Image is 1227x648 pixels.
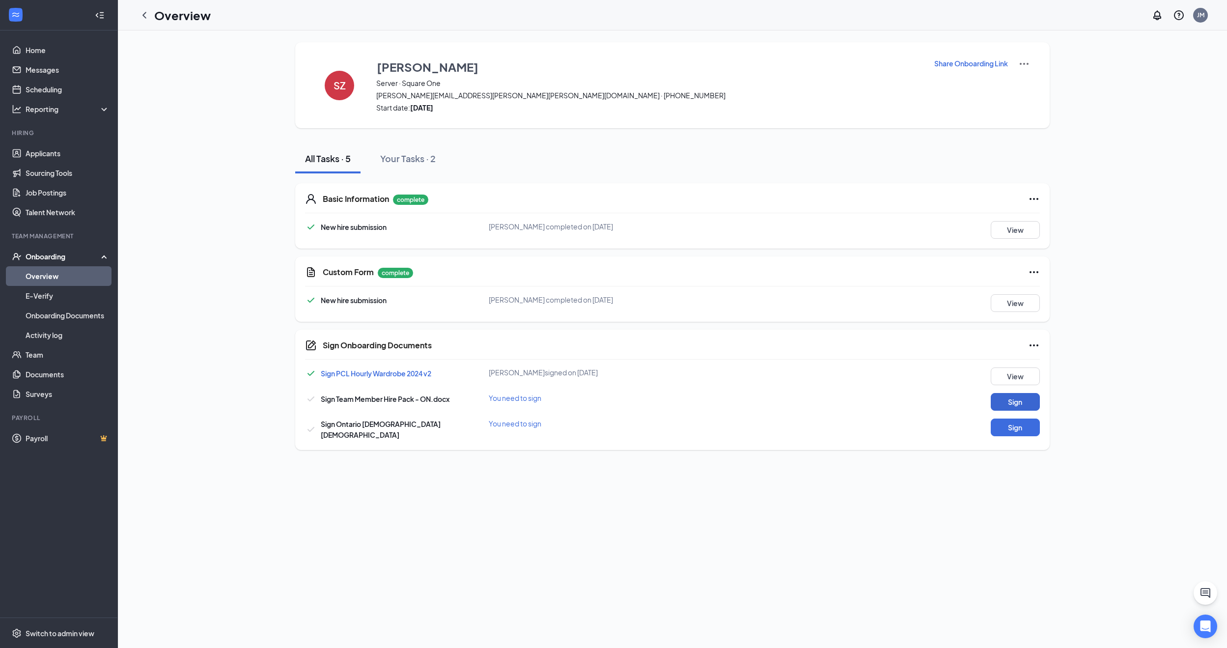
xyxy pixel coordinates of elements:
div: [PERSON_NAME] signed on [DATE] [489,367,734,377]
p: complete [378,268,413,278]
svg: CompanyDocumentIcon [305,339,317,351]
button: View [991,294,1040,312]
a: Overview [26,266,110,286]
strong: [DATE] [410,103,433,112]
svg: Checkmark [305,221,317,233]
a: Applicants [26,143,110,163]
svg: CustomFormIcon [305,266,317,278]
svg: Analysis [12,104,22,114]
h5: Custom Form [323,267,374,278]
svg: WorkstreamLogo [11,10,21,20]
svg: Checkmark [305,294,317,306]
a: Scheduling [26,80,110,99]
h5: Sign Onboarding Documents [323,340,432,351]
a: Sourcing Tools [26,163,110,183]
div: All Tasks · 5 [305,152,351,165]
a: Surveys [26,384,110,404]
span: [PERSON_NAME] completed on [DATE] [489,222,613,231]
svg: Collapse [95,10,105,20]
svg: Ellipses [1028,266,1040,278]
h5: Basic Information [323,194,389,204]
svg: ChatActive [1199,587,1211,599]
div: Payroll [12,414,108,422]
button: View [991,221,1040,239]
div: Team Management [12,232,108,240]
svg: ChevronLeft [139,9,150,21]
div: Switch to admin view [26,628,94,638]
p: Share Onboarding Link [934,58,1008,68]
button: SZ [315,58,364,113]
svg: QuestionInfo [1173,9,1185,21]
a: Documents [26,365,110,384]
a: Messages [26,60,110,80]
div: You need to sign [489,419,734,428]
a: Team [26,345,110,365]
svg: UserCheck [12,252,22,261]
span: [PERSON_NAME] completed on [DATE] [489,295,613,304]
svg: Notifications [1151,9,1163,21]
button: ChatActive [1194,581,1217,605]
div: Reporting [26,104,110,114]
button: View [991,367,1040,385]
svg: Ellipses [1028,339,1040,351]
span: New hire submission [321,223,387,231]
h3: [PERSON_NAME] [377,58,478,75]
svg: Settings [12,628,22,638]
a: Talent Network [26,202,110,222]
div: Open Intercom Messenger [1194,615,1217,638]
svg: User [305,193,317,205]
span: New hire submission [321,296,387,305]
svg: Checkmark [305,367,317,379]
span: [PERSON_NAME][EMAIL_ADDRESS][PERSON_NAME][PERSON_NAME][DOMAIN_NAME] · [PHONE_NUMBER] [376,90,921,100]
svg: Checkmark [305,423,317,435]
h1: Overview [154,7,211,24]
span: Server · Square One [376,78,921,88]
span: Start date: [376,103,921,113]
a: Activity log [26,325,110,345]
button: Share Onboarding Link [934,58,1008,69]
img: More Actions [1018,58,1030,70]
p: complete [393,195,428,205]
div: Onboarding [26,252,101,261]
a: Onboarding Documents [26,306,110,325]
div: You need to sign [489,393,734,403]
button: Sign [991,419,1040,436]
a: Job Postings [26,183,110,202]
h4: SZ [334,82,346,89]
span: Sign Team Member Hire Pack - ON.docx [321,394,449,403]
button: [PERSON_NAME] [376,58,921,76]
button: Sign [991,393,1040,411]
div: JM [1197,11,1204,19]
a: Home [26,40,110,60]
a: PayrollCrown [26,428,110,448]
a: E-Verify [26,286,110,306]
span: Sign Ontario [DEMOGRAPHIC_DATA] [DEMOGRAPHIC_DATA] [321,420,441,439]
svg: Checkmark [305,393,317,405]
div: Hiring [12,129,108,137]
svg: Ellipses [1028,193,1040,205]
a: Sign PCL Hourly Wardrobe 2024 v2 [321,369,431,378]
div: Your Tasks · 2 [380,152,436,165]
